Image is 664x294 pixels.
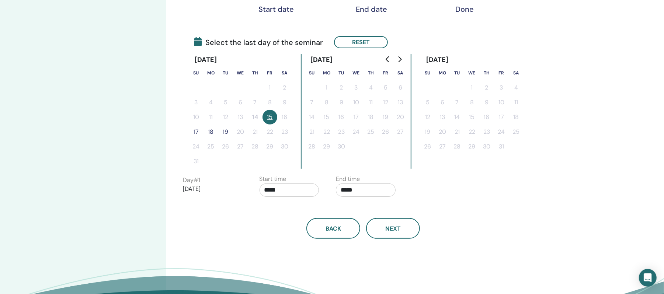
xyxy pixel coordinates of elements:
[494,125,509,139] button: 24
[306,218,360,239] button: Back
[494,110,509,125] button: 17
[393,95,408,110] button: 13
[465,139,479,154] button: 29
[248,139,263,154] button: 28
[450,139,465,154] button: 28
[326,225,341,232] span: Back
[334,66,349,80] th: Tuesday
[420,66,435,80] th: Sunday
[263,80,277,95] button: 1
[248,125,263,139] button: 21
[218,110,233,125] button: 12
[393,110,408,125] button: 20
[305,66,319,80] th: Sunday
[378,66,393,80] th: Friday
[349,125,364,139] button: 24
[479,80,494,95] button: 2
[450,110,465,125] button: 14
[435,125,450,139] button: 20
[420,139,435,154] button: 26
[204,139,218,154] button: 25
[334,139,349,154] button: 30
[263,139,277,154] button: 29
[218,139,233,154] button: 26
[435,95,450,110] button: 6
[189,125,204,139] button: 17
[263,110,277,125] button: 15
[277,95,292,110] button: 9
[263,66,277,80] th: Friday
[349,80,364,95] button: 3
[394,52,406,67] button: Go to next month
[639,269,657,287] div: Open Intercom Messenger
[479,110,494,125] button: 16
[494,95,509,110] button: 10
[233,110,248,125] button: 13
[465,125,479,139] button: 22
[204,95,218,110] button: 4
[277,110,292,125] button: 16
[435,66,450,80] th: Monday
[189,110,204,125] button: 10
[336,175,360,183] label: End time
[509,110,524,125] button: 18
[277,139,292,154] button: 30
[364,110,378,125] button: 18
[378,125,393,139] button: 26
[305,125,319,139] button: 21
[319,110,334,125] button: 15
[305,139,319,154] button: 28
[305,95,319,110] button: 7
[263,95,277,110] button: 8
[366,218,420,239] button: Next
[353,5,390,14] div: End date
[218,125,233,139] button: 19
[204,110,218,125] button: 11
[248,66,263,80] th: Thursday
[189,95,204,110] button: 3
[189,66,204,80] th: Sunday
[277,80,292,95] button: 2
[378,95,393,110] button: 12
[334,110,349,125] button: 16
[218,95,233,110] button: 5
[349,66,364,80] th: Wednesday
[393,125,408,139] button: 27
[364,66,378,80] th: Thursday
[349,110,364,125] button: 17
[204,125,218,139] button: 18
[189,139,204,154] button: 24
[465,66,479,80] th: Wednesday
[334,80,349,95] button: 2
[479,66,494,80] th: Thursday
[233,139,248,154] button: 27
[435,139,450,154] button: 27
[494,139,509,154] button: 31
[450,95,465,110] button: 7
[378,110,393,125] button: 19
[189,154,204,169] button: 31
[233,95,248,110] button: 6
[420,110,435,125] button: 12
[319,125,334,139] button: 22
[494,80,509,95] button: 3
[233,66,248,80] th: Wednesday
[378,80,393,95] button: 5
[420,95,435,110] button: 5
[319,95,334,110] button: 8
[435,110,450,125] button: 13
[509,66,524,80] th: Saturday
[385,225,401,232] span: Next
[194,37,323,48] span: Select the last day of the seminar
[479,125,494,139] button: 23
[334,36,388,48] button: Reset
[258,5,295,14] div: Start date
[305,54,339,66] div: [DATE]
[233,125,248,139] button: 20
[465,80,479,95] button: 1
[183,185,243,193] p: [DATE]
[465,95,479,110] button: 8
[479,139,494,154] button: 30
[263,125,277,139] button: 22
[218,66,233,80] th: Tuesday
